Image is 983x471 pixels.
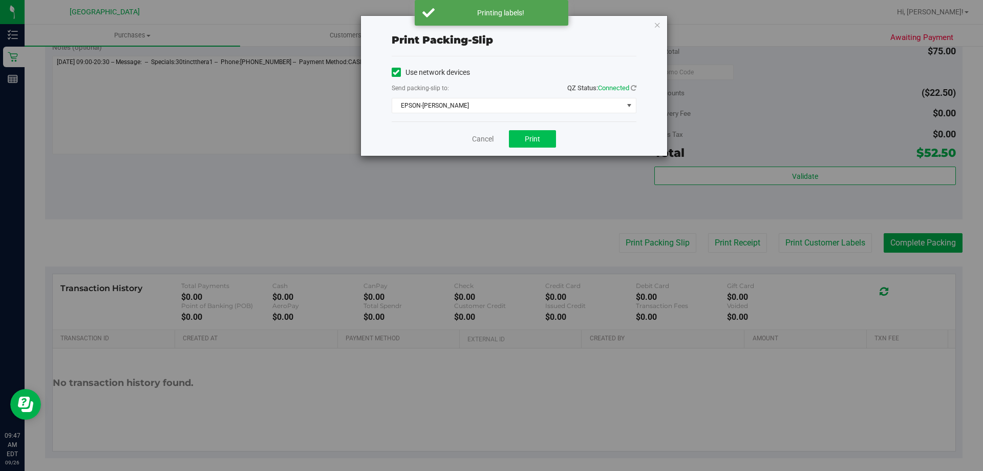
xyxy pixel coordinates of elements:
[598,84,629,92] span: Connected
[392,67,470,78] label: Use network devices
[392,34,493,46] span: Print packing-slip
[567,84,636,92] span: QZ Status:
[392,84,449,93] label: Send packing-slip to:
[472,134,494,145] a: Cancel
[509,130,556,148] button: Print
[623,98,635,113] span: select
[525,135,540,143] span: Print
[10,389,41,420] iframe: Resource center
[440,8,561,18] div: Printing labels!
[392,98,623,113] span: EPSON-[PERSON_NAME]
